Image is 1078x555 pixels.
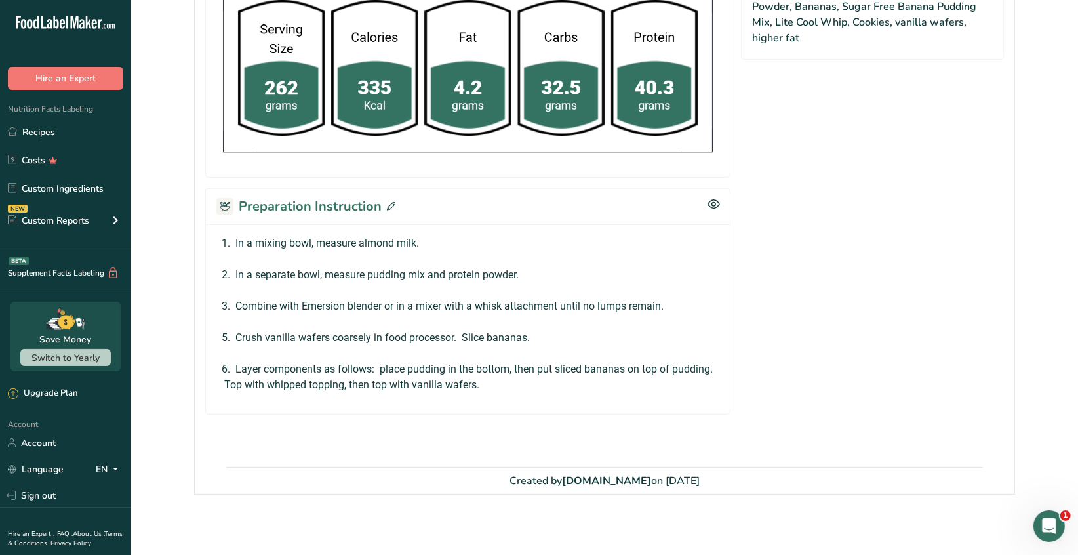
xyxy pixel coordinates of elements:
[226,467,983,494] section: Created by on [DATE]
[96,461,123,477] div: EN
[40,333,92,346] div: Save Money
[222,361,714,393] p: 6. Layer components as follows: place pudding in the bottom, then put sliced bananas on top of pu...
[20,349,111,366] button: Switch to Yearly
[8,529,123,548] a: Terms & Conditions .
[8,214,89,228] div: Custom Reports
[1060,510,1071,521] span: 1
[50,539,91,548] a: Privacy Policy
[216,197,395,216] h2: Preparation Instruction
[31,352,100,364] span: Switch to Yearly
[57,529,73,539] a: FAQ .
[8,205,28,213] div: NEW
[1033,510,1065,542] iframe: Intercom live chat
[8,458,64,481] a: Language
[562,474,651,488] span: [DOMAIN_NAME]
[222,267,714,283] p: 2. In a separate bowl, measure pudding mix and protein powder.
[73,529,104,539] a: About Us .
[8,387,77,400] div: Upgrade Plan
[222,236,714,251] p: 1. In a mixing bowl, measure almond milk.
[8,67,123,90] button: Hire an Expert
[222,330,714,346] p: 5. Crush vanilla wafers coarsely in food processor. Slice bananas.
[222,298,714,314] p: 3. Combine with Emersion blender or in a mixer with a whisk attachment until no lumps remain.
[8,529,54,539] a: Hire an Expert .
[9,257,29,265] div: BETA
